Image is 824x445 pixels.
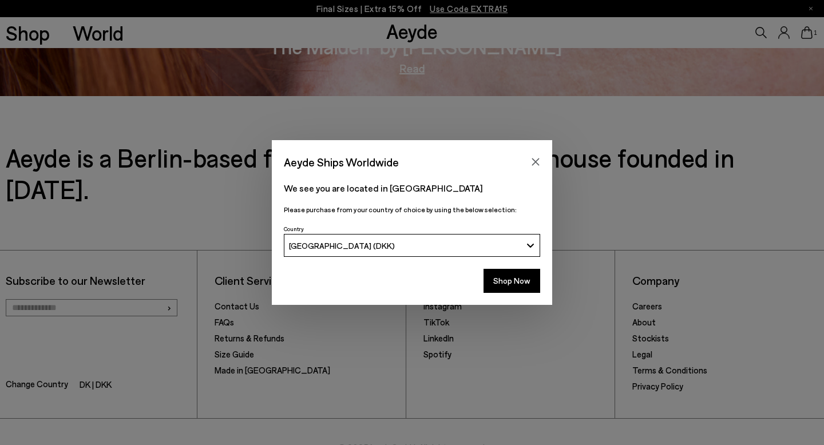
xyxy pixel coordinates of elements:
p: We see you are located in [GEOGRAPHIC_DATA] [284,181,540,195]
p: Please purchase from your country of choice by using the below selection: [284,204,540,215]
span: Country [284,225,304,232]
span: Aeyde Ships Worldwide [284,152,399,172]
span: [GEOGRAPHIC_DATA] (DKK) [289,241,395,251]
button: Shop Now [484,269,540,293]
button: Close [527,153,544,170]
